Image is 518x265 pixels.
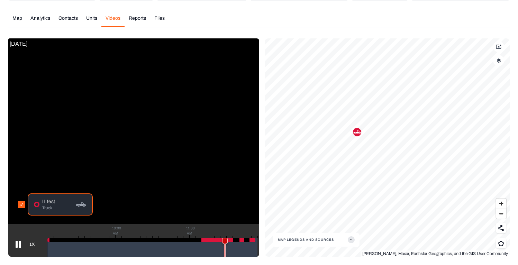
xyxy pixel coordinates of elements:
div: [PERSON_NAME], Maxar, Earthstar Geographics, and the GIS User Community [361,250,510,257]
canvas: Map [265,38,510,257]
p: [DATE] [8,38,29,49]
button: Analytics [26,15,54,27]
img: layerIcon [497,58,501,63]
div: 10:00 AM [112,226,118,236]
button: Units [82,15,101,27]
div: 11:00 AM [186,226,192,236]
button: Reports [125,15,150,27]
button: 1X [25,239,39,250]
p: IL test [42,198,55,205]
button: Videos [101,15,125,27]
button: Map [8,15,26,27]
button: Contacts [54,15,82,27]
button: Zoom out [496,209,506,219]
button: Files [150,15,169,27]
p: Truck [42,205,55,211]
button: Map Legends And Sources [278,233,355,247]
button: Zoom in [496,199,506,209]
